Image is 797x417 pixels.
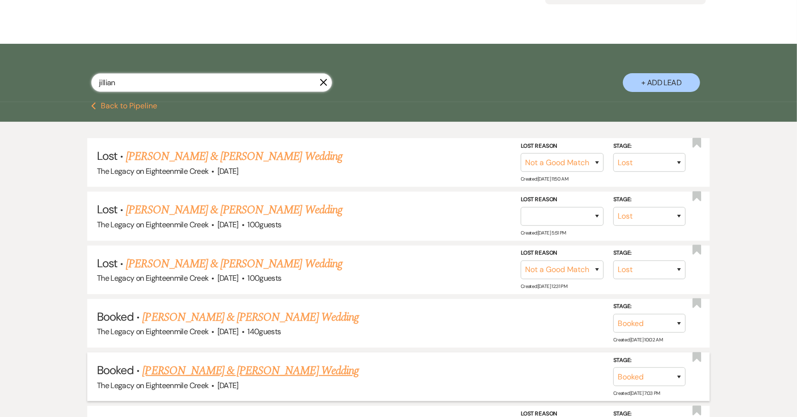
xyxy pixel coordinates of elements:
[521,248,604,259] label: Lost Reason
[613,141,686,152] label: Stage:
[217,273,239,283] span: [DATE]
[97,273,209,283] span: The Legacy on Eighteenmile Creek
[217,326,239,337] span: [DATE]
[521,195,604,205] label: Lost Reason
[97,148,117,163] span: Lost
[217,166,239,176] span: [DATE]
[217,380,239,391] span: [DATE]
[623,73,700,92] button: + Add Lead
[521,283,567,289] span: Created: [DATE] 12:31 PM
[613,337,662,343] span: Created: [DATE] 10:02 AM
[521,230,566,236] span: Created: [DATE] 5:51 PM
[613,195,686,205] label: Stage:
[97,380,209,391] span: The Legacy on Eighteenmile Creek
[91,102,157,110] button: Back to Pipeline
[91,73,332,92] input: Search by name, event date, email address or phone number
[97,256,117,271] span: Lost
[613,248,686,259] label: Stage:
[97,202,117,217] span: Lost
[97,309,134,324] span: Booked
[521,176,568,182] span: Created: [DATE] 11:50 AM
[247,220,281,230] span: 100 guests
[126,201,342,219] a: [PERSON_NAME] & [PERSON_NAME] Wedding
[247,273,281,283] span: 100 guests
[97,220,209,230] span: The Legacy on Eighteenmile Creek
[143,309,359,326] a: [PERSON_NAME] & [PERSON_NAME] Wedding
[613,301,686,312] label: Stage:
[97,363,134,378] span: Booked
[126,255,342,273] a: [PERSON_NAME] & [PERSON_NAME] Wedding
[143,362,359,379] a: [PERSON_NAME] & [PERSON_NAME] Wedding
[613,390,660,396] span: Created: [DATE] 7:03 PM
[126,148,342,165] a: [PERSON_NAME] & [PERSON_NAME] Wedding
[97,166,209,176] span: The Legacy on Eighteenmile Creek
[247,326,281,337] span: 140 guests
[217,220,239,230] span: [DATE]
[521,141,604,152] label: Lost Reason
[97,326,209,337] span: The Legacy on Eighteenmile Creek
[613,355,686,366] label: Stage:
